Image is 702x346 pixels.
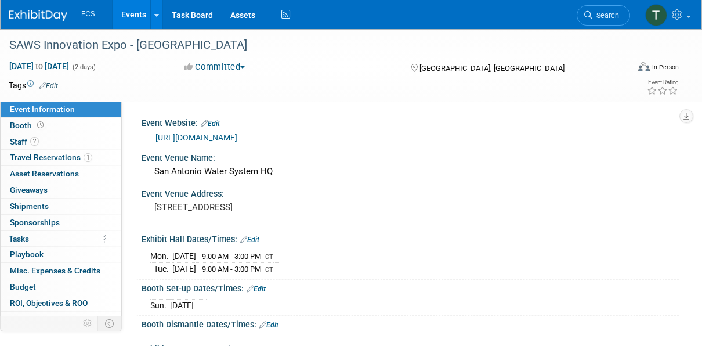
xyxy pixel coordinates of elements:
span: Playbook [10,250,44,259]
a: Misc. Expenses & Credits [1,263,121,279]
td: Mon. [150,250,172,263]
td: [DATE] [172,263,196,275]
span: Attachments [10,315,56,324]
div: Booth Set-up Dates/Times: [142,280,679,295]
span: Booth not reserved yet [35,121,46,129]
span: ROI, Objectives & ROO [10,298,88,308]
td: Tags [9,80,58,91]
td: Toggle Event Tabs [98,316,122,331]
span: Booth [10,121,46,130]
div: Exhibit Hall Dates/Times: [142,230,679,246]
a: Budget [1,279,121,295]
a: Attachments [1,312,121,327]
span: Event Information [10,104,75,114]
div: SAWS Innovation Expo - [GEOGRAPHIC_DATA] [5,35,621,56]
img: Tommy Raye [645,4,667,26]
span: [GEOGRAPHIC_DATA], [GEOGRAPHIC_DATA] [419,64,565,73]
a: [URL][DOMAIN_NAME] [155,133,237,142]
a: Shipments [1,199,121,214]
td: Sun. [150,300,170,312]
div: Event Website: [142,114,679,129]
td: Personalize Event Tab Strip [78,316,98,331]
button: Committed [180,61,249,73]
div: Event Venue Name: [142,149,679,164]
span: [DATE] [DATE] [9,61,70,71]
td: [DATE] [170,300,194,312]
a: ROI, Objectives & ROO [1,295,121,311]
a: Search [577,5,630,26]
span: Asset Reservations [10,169,79,178]
a: Tasks [1,231,121,247]
span: CT [265,253,273,261]
a: Playbook [1,247,121,262]
img: ExhibitDay [9,10,67,21]
span: Travel Reservations [10,153,92,162]
span: CT [265,266,273,273]
span: Search [592,11,619,20]
span: 9:00 AM - 3:00 PM [202,252,261,261]
div: Event Venue Address: [142,185,679,200]
span: Shipments [10,201,49,211]
a: Staff2 [1,134,121,150]
a: Giveaways [1,182,121,198]
div: Booth Dismantle Dates/Times: [142,316,679,331]
span: 9:00 AM - 3:00 PM [202,265,261,273]
div: Event Rating [647,80,678,85]
div: San Antonio Water System HQ [150,163,670,181]
a: Edit [39,82,58,90]
div: Event Format [582,60,679,78]
span: FCS [81,10,95,18]
pre: [STREET_ADDRESS] [154,202,353,212]
a: Booth [1,118,121,134]
a: Edit [259,321,278,329]
span: Budget [10,282,36,291]
span: (2 days) [71,63,96,71]
span: to [34,62,45,71]
a: Edit [247,285,266,293]
span: Tasks [9,234,29,243]
a: Travel Reservations1 [1,150,121,165]
span: 1 [84,153,92,162]
span: Sponsorships [10,218,60,227]
a: Event Information [1,102,121,117]
a: Edit [240,236,259,244]
a: Edit [201,120,220,128]
td: [DATE] [172,250,196,263]
span: 2 [30,137,39,146]
div: In-Person [652,63,679,71]
a: Asset Reservations [1,166,121,182]
img: Format-Inperson.png [638,62,650,71]
td: Tue. [150,263,172,275]
span: Misc. Expenses & Credits [10,266,100,275]
a: Sponsorships [1,215,121,230]
span: Giveaways [10,185,48,194]
span: Staff [10,137,39,146]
